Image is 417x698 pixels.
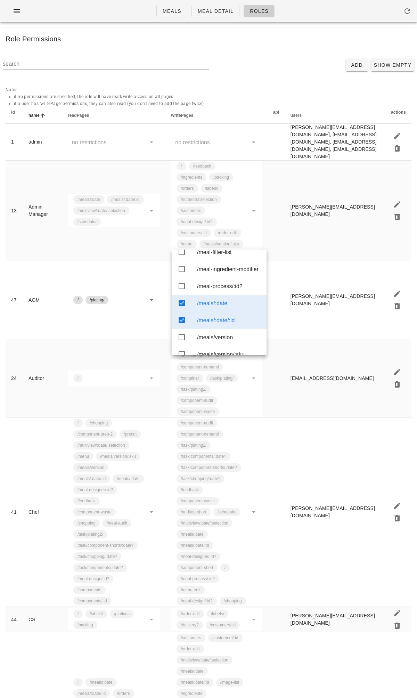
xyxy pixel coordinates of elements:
[244,5,275,17] a: Roles
[391,110,406,115] span: actions
[6,107,23,124] th: id: Not sorted. Activate to sort ascending.
[6,339,23,417] td: 24
[371,59,414,71] button: Show Empty
[197,249,261,255] div: /meal-filter-list
[346,59,368,71] button: Add
[197,8,234,14] span: Meal Detail
[285,607,385,632] td: [PERSON_NAME][EMAIL_ADDRESS][DOMAIN_NAME]
[23,161,62,261] td: Admin Manager
[162,8,181,14] span: Meals
[68,292,160,308] div: //plating/
[197,300,261,307] div: /meals/:date
[6,261,23,339] td: 47
[285,161,385,261] td: [PERSON_NAME][EMAIL_ADDRESS][DOMAIN_NAME]
[6,607,23,632] td: 44
[285,339,385,417] td: [EMAIL_ADDRESS][DOMAIN_NAME]
[291,113,302,118] span: users
[171,261,262,339] div: /drivers/labels//packing/meals/:date/meals/:date/:id/task/packing/:date?/task/plating/allergy/tas...
[349,62,365,68] span: Add
[268,107,285,124] th: api: Not sorted. Activate to sort ascending.
[156,5,187,17] a: Meals
[23,339,62,417] td: Auditor
[197,317,261,324] div: /meals/:date/:id
[171,113,193,118] span: writePages
[385,107,411,124] th: actions: Not sorted. Activate to sort ascending.
[191,5,239,17] a: Meal Detail
[6,87,411,107] span: Notes:
[273,110,279,115] span: api
[14,100,411,107] li: if a user has 'writePage' permissions, they can also read (you don't need to add the page twice)
[90,296,104,304] span: /plating/
[28,113,40,118] span: name
[6,161,23,261] td: 13
[197,334,261,341] div: /meals/version
[285,261,385,339] td: [PERSON_NAME][EMAIL_ADDRESS][DOMAIN_NAME]
[285,124,385,161] td: [PERSON_NAME][EMAIL_ADDRESS][DOMAIN_NAME], [EMAIL_ADDRESS][DOMAIN_NAME], [EMAIL_ADDRESS][DOMAIN_N...
[23,417,62,607] td: Chef
[23,124,62,161] td: admin
[197,283,261,290] div: /meal-process/:id?
[23,607,62,632] td: CS
[77,296,79,304] span: /
[23,107,62,124] th: name: Sorted ascending. Activate to sort descending.
[68,113,89,118] span: readPages
[374,62,411,68] span: Show Empty
[250,8,269,14] span: Roles
[165,107,267,124] th: writePages: Not sorted. Activate to sort ascending.
[14,93,411,100] li: if no permissions are specified, the role will have read/write access on all pages.
[11,110,15,115] span: id
[6,124,23,161] td: 1
[285,107,385,124] th: users: Not sorted. Activate to sort ascending.
[6,417,23,607] td: 41
[23,261,62,339] td: AOM
[285,417,385,607] td: [PERSON_NAME][EMAIL_ADDRESS][DOMAIN_NAME]
[197,266,261,273] div: /meal-ingredient-modifier
[62,107,165,124] th: readPages: Not sorted. Activate to sort ascending.
[197,351,261,358] div: /meals/version/:sku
